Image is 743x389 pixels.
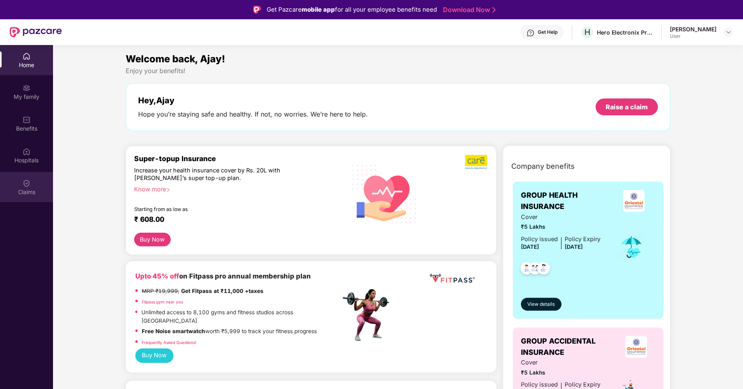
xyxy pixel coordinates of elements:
[22,84,31,92] img: svg+xml;base64,PHN2ZyB3aWR0aD0iMjAiIGhlaWdodD0iMjAiIHZpZXdCb3g9IjAgMCAyMCAyMCIgZmlsbD0ibm9uZSIgeG...
[534,260,553,279] img: svg+xml;base64,PHN2ZyB4bWxucz0iaHR0cDovL3d3dy53My5vcmcvMjAwMC9zdmciIHdpZHRoPSI0OC45NDMiIGhlaWdodD...
[142,328,205,334] strong: Free Noise smartwatch
[428,271,476,286] img: fppp.png
[521,298,561,311] button: View details
[521,369,600,377] span: ₹5 Lakhs
[521,336,616,358] span: GROUP ACCIDENTAL INSURANCE
[492,6,496,14] img: Stroke
[253,6,261,14] img: Logo
[142,299,183,304] a: Fitpass gym near you
[10,27,62,37] img: New Pazcare Logo
[565,235,600,244] div: Policy Expiry
[521,223,600,231] span: ₹5 Lakhs
[22,116,31,124] img: svg+xml;base64,PHN2ZyBpZD0iQmVuZWZpdHMiIHhtbG5zPSJodHRwOi8vd3d3LnczLm9yZy8yMDAwL3N2ZyIgd2lkdGg9Ij...
[267,5,437,14] div: Get Pazcare for all your employee benefits need
[126,67,671,75] div: Enjoy your benefits!
[135,348,174,363] button: Buy Now
[443,6,493,14] a: Download Now
[22,147,31,156] img: svg+xml;base64,PHN2ZyBpZD0iSG9zcGl0YWxzIiB4bWxucz0iaHR0cDovL3d3dy53My5vcmcvMjAwMC9zdmciIHdpZHRoPS...
[725,29,732,35] img: svg+xml;base64,PHN2ZyBpZD0iRHJvcGRvd24tMzJ4MzIiIHhtbG5zPSJodHRwOi8vd3d3LnczLm9yZy8yMDAwL3N2ZyIgd2...
[134,154,341,163] div: Super-topup Insurance
[138,110,368,119] div: Hope you’re staying safe and healthy. If not, no worries. We’re here to help.
[606,102,648,111] div: Raise a claim
[521,358,600,367] span: Cover
[134,233,171,246] button: Buy Now
[346,154,423,232] img: svg+xml;base64,PHN2ZyB4bWxucz0iaHR0cDovL3d3dy53My5vcmcvMjAwMC9zdmciIHhtbG5zOnhsaW5rPSJodHRwOi8vd3...
[22,179,31,187] img: svg+xml;base64,PHN2ZyBpZD0iQ2xhaW0iIHhtbG5zPSJodHRwOi8vd3d3LnczLm9yZy8yMDAwL3N2ZyIgd2lkdGg9IjIwIi...
[465,154,488,170] img: b5dec4f62d2307b9de63beb79f102df3.png
[141,308,340,326] p: Unlimited access to 8,100 gyms and fitness studios across [GEOGRAPHIC_DATA]
[134,185,336,191] div: Know more
[538,29,557,35] div: Get Help
[134,206,306,212] div: Starting from as low as
[138,96,368,105] div: Hey, Ajay
[142,340,196,345] a: Frequently Asked Questions!
[527,29,535,37] img: svg+xml;base64,PHN2ZyBpZD0iSGVscC0zMngzMiIgeG1sbnM9Imh0dHA6Ly93d3cudzMub3JnLzIwMDAvc3ZnIiB3aWR0aD...
[521,213,600,222] span: Cover
[142,288,180,294] del: MRP ₹19,999,
[134,215,333,225] div: ₹ 608.00
[521,190,612,213] span: GROUP HEALTH INSURANCE
[525,260,545,279] img: svg+xml;base64,PHN2ZyB4bWxucz0iaHR0cDovL3d3dy53My5vcmcvMjAwMC9zdmciIHdpZHRoPSI0OC45MTUiIGhlaWdodD...
[126,53,225,65] span: Welcome back, Ajay!
[134,166,306,182] div: Increase your health insurance cover by Rs. 20L with [PERSON_NAME]’s super top-up plan.
[22,52,31,60] img: svg+xml;base64,PHN2ZyBpZD0iSG9tZSIgeG1sbnM9Imh0dHA6Ly93d3cudzMub3JnLzIwMDAvc3ZnIiB3aWR0aD0iMjAiIG...
[521,235,558,244] div: Policy issued
[670,25,716,33] div: [PERSON_NAME]
[625,336,647,358] img: insurerLogo
[135,272,179,280] b: Upto 45% off
[135,272,311,280] b: on Fitpass pro annual membership plan
[521,244,539,250] span: [DATE]
[670,33,716,39] div: User
[618,234,645,260] img: icon
[584,27,590,37] span: H
[166,188,170,192] span: right
[511,161,575,172] span: Company benefits
[623,190,645,212] img: insurerLogo
[597,29,653,36] div: Hero Electronix Private Limited
[340,287,396,343] img: fpp.png
[565,244,583,250] span: [DATE]
[527,301,555,308] span: View details
[517,260,537,279] img: svg+xml;base64,PHN2ZyB4bWxucz0iaHR0cDovL3d3dy53My5vcmcvMjAwMC9zdmciIHdpZHRoPSI0OC45NDMiIGhlaWdodD...
[181,288,263,294] strong: Get Fitpass at ₹11,000 +taxes
[302,6,335,13] strong: mobile app
[142,327,317,336] p: worth ₹5,999 to track your fitness progress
